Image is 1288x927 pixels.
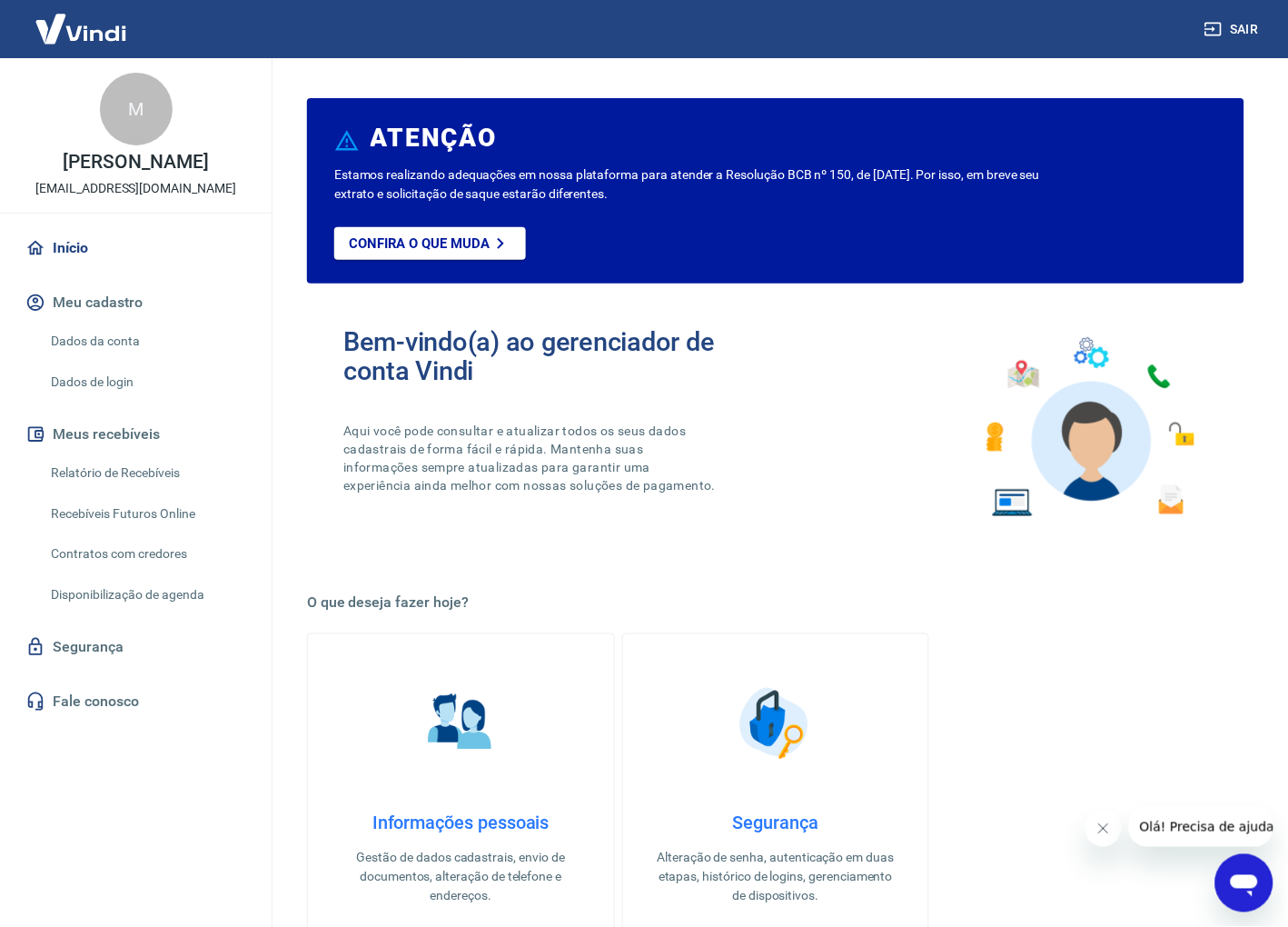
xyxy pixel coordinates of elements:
img: Segurança [730,678,821,769]
p: Alteração de senha, autenticação em duas etapas, histórico de logins, gerenciamento de dispositivos. [652,849,900,906]
a: Recebíveis Futuros Online [44,495,250,533]
a: Relatório de Recebíveis [44,454,250,492]
a: Disponibilização de agenda [44,576,250,613]
a: Contratos com credores [44,535,250,573]
img: Vindi [22,1,140,56]
img: Imagem de um avatar masculino com diversos icones exemplificando as funcionalidades do gerenciado... [970,327,1208,528]
button: Meus recebíveis [22,414,250,454]
p: Estamos realizando adequações em nossa plataforma para atender a Resolução BCB nº 150, de [DATE].... [334,165,1041,204]
button: Meu cadastro [22,283,250,323]
a: Início [22,228,250,268]
p: [EMAIL_ADDRESS][DOMAIN_NAME] [35,179,236,198]
iframe: Fechar mensagem [1085,811,1122,847]
p: [PERSON_NAME] [63,153,208,172]
a: Fale conosco [22,682,250,722]
button: Sair [1201,13,1266,46]
a: Confira o que muda [334,227,526,260]
p: Gestão de dados cadastrais, envio de documentos, alteração de telefone e endereços. [337,849,585,906]
h2: Bem-vindo(a) ao gerenciador de conta Vindi [343,327,776,385]
img: Informações pessoais [415,678,506,769]
h6: ATENÇÃO [371,129,497,147]
a: Segurança [22,627,250,667]
iframe: Mensagem da empresa [1129,807,1273,847]
h4: Segurança [652,812,900,834]
iframe: Botão para abrir a janela de mensagens [1215,854,1273,912]
a: Dados de login [44,364,250,401]
a: Dados da conta [44,323,250,360]
h4: Informações pessoais [337,812,585,834]
div: M [100,73,173,145]
span: Olá! Precisa de ajuda? [11,13,153,27]
h5: O que deseja fazer hoje? [307,593,1244,612]
p: Aqui você pode consultar e atualizar todos os seus dados cadastrais de forma fácil e rápida. Mant... [343,422,719,494]
p: Confira o que muda [349,235,490,252]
